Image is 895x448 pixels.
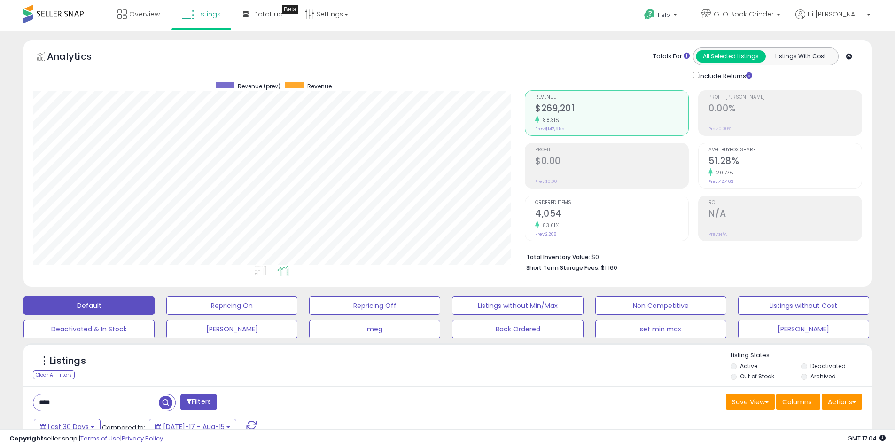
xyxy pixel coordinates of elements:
[708,200,862,205] span: ROI
[810,372,836,380] label: Archived
[782,397,812,407] span: Columns
[708,208,862,221] h2: N/A
[708,179,733,184] small: Prev: 42.46%
[535,95,688,100] span: Revenue
[33,370,75,379] div: Clear All Filters
[658,11,670,19] span: Help
[708,156,862,168] h2: 51.28%
[595,296,726,315] button: Non Competitive
[166,320,297,338] button: [PERSON_NAME]
[452,320,583,338] button: Back Ordered
[526,251,855,262] li: $0
[708,95,862,100] span: Profit [PERSON_NAME]
[686,70,763,81] div: Include Returns
[122,434,163,443] a: Privacy Policy
[708,103,862,116] h2: 0.00%
[637,1,686,31] a: Help
[822,394,862,410] button: Actions
[738,320,869,338] button: [PERSON_NAME]
[644,8,655,20] i: Get Help
[539,117,559,124] small: 88.31%
[776,394,820,410] button: Columns
[9,434,163,443] div: seller snap | |
[526,264,599,272] b: Short Term Storage Fees:
[47,50,110,65] h5: Analytics
[595,320,726,338] button: set min max
[708,126,731,132] small: Prev: 0.00%
[23,320,155,338] button: Deactivated & In Stock
[129,9,160,19] span: Overview
[810,362,846,370] label: Deactivated
[726,394,775,410] button: Save View
[23,296,155,315] button: Default
[653,52,690,61] div: Totals For
[539,222,559,229] small: 83.61%
[738,296,869,315] button: Listings without Cost
[452,296,583,315] button: Listings without Min/Max
[253,9,283,19] span: DataHub
[535,208,688,221] h2: 4,054
[535,126,564,132] small: Prev: $142,955
[740,372,774,380] label: Out of Stock
[740,362,757,370] label: Active
[708,148,862,153] span: Avg. Buybox Share
[149,419,236,435] button: [DATE]-17 - Aug-15
[166,296,297,315] button: Repricing On
[696,50,766,63] button: All Selected Listings
[50,354,86,368] h5: Listings
[282,5,298,14] div: Tooltip anchor
[238,82,280,90] span: Revenue (prev)
[714,9,774,19] span: GTO Book Grinder
[535,156,688,168] h2: $0.00
[180,394,217,410] button: Filters
[535,200,688,205] span: Ordered Items
[713,169,733,176] small: 20.77%
[848,434,886,443] span: 2025-09-15 17:04 GMT
[535,179,557,184] small: Prev: $0.00
[34,419,101,435] button: Last 30 Days
[731,351,872,360] p: Listing States:
[9,434,44,443] strong: Copyright
[163,422,225,432] span: [DATE]-17 - Aug-15
[307,82,332,90] span: Revenue
[535,103,688,116] h2: $269,201
[526,253,590,261] b: Total Inventory Value:
[535,148,688,153] span: Profit
[765,50,835,63] button: Listings With Cost
[102,423,145,432] span: Compared to:
[708,231,727,237] small: Prev: N/A
[309,320,440,338] button: meg
[196,9,221,19] span: Listings
[808,9,864,19] span: Hi [PERSON_NAME]
[535,231,556,237] small: Prev: 2,208
[48,422,89,432] span: Last 30 Days
[309,296,440,315] button: Repricing Off
[80,434,120,443] a: Terms of Use
[795,9,871,31] a: Hi [PERSON_NAME]
[601,263,617,272] span: $1,160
